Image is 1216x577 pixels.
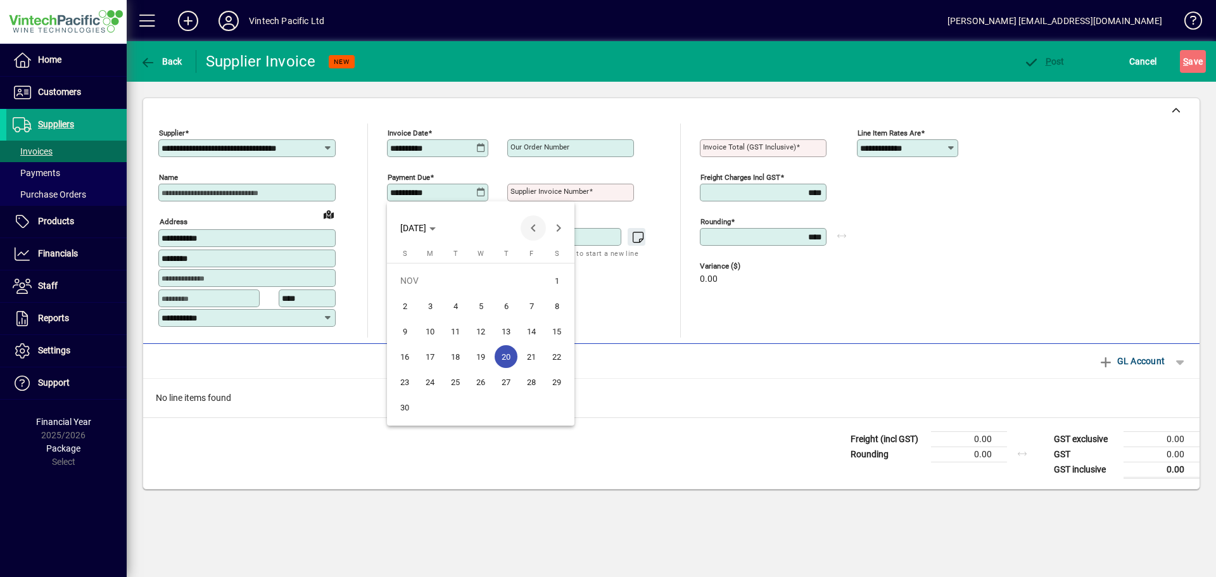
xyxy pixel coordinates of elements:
[443,293,468,319] button: Tue Nov 04 2025
[392,293,417,319] button: Sun Nov 02 2025
[520,295,543,317] span: 7
[443,369,468,395] button: Tue Nov 25 2025
[545,269,568,292] span: 1
[529,250,533,258] span: F
[392,344,417,369] button: Sun Nov 16 2025
[493,293,519,319] button: Thu Nov 06 2025
[395,217,441,239] button: Choose month and year
[419,345,441,368] span: 17
[495,295,517,317] span: 6
[392,395,417,420] button: Sun Nov 30 2025
[444,295,467,317] span: 4
[520,371,543,393] span: 28
[493,319,519,344] button: Thu Nov 13 2025
[419,320,441,343] span: 10
[392,319,417,344] button: Sun Nov 09 2025
[417,344,443,369] button: Mon Nov 17 2025
[453,250,458,258] span: T
[443,344,468,369] button: Tue Nov 18 2025
[468,319,493,344] button: Wed Nov 12 2025
[419,295,441,317] span: 3
[400,223,426,233] span: [DATE]
[545,320,568,343] span: 15
[468,293,493,319] button: Wed Nov 05 2025
[504,250,509,258] span: T
[393,295,416,317] span: 2
[495,320,517,343] span: 13
[555,250,559,258] span: S
[392,369,417,395] button: Sun Nov 23 2025
[519,369,544,395] button: Fri Nov 28 2025
[521,215,546,241] button: Previous month
[444,371,467,393] span: 25
[544,268,569,293] button: Sat Nov 01 2025
[493,344,519,369] button: Thu Nov 20 2025
[469,345,492,368] span: 19
[520,345,543,368] span: 21
[417,319,443,344] button: Mon Nov 10 2025
[393,396,416,419] span: 30
[417,369,443,395] button: Mon Nov 24 2025
[419,371,441,393] span: 24
[545,371,568,393] span: 29
[495,371,517,393] span: 27
[393,371,416,393] span: 23
[427,250,433,258] span: M
[519,319,544,344] button: Fri Nov 14 2025
[443,319,468,344] button: Tue Nov 11 2025
[469,295,492,317] span: 5
[393,345,416,368] span: 16
[469,320,492,343] span: 12
[403,250,407,258] span: S
[544,293,569,319] button: Sat Nov 08 2025
[544,319,569,344] button: Sat Nov 15 2025
[393,320,416,343] span: 9
[478,250,484,258] span: W
[392,268,544,293] td: NOV
[519,293,544,319] button: Fri Nov 07 2025
[495,345,517,368] span: 20
[544,344,569,369] button: Sat Nov 22 2025
[545,295,568,317] span: 8
[444,320,467,343] span: 11
[468,369,493,395] button: Wed Nov 26 2025
[469,371,492,393] span: 26
[546,215,571,241] button: Next month
[544,369,569,395] button: Sat Nov 29 2025
[444,345,467,368] span: 18
[417,293,443,319] button: Mon Nov 03 2025
[493,369,519,395] button: Thu Nov 27 2025
[519,344,544,369] button: Fri Nov 21 2025
[520,320,543,343] span: 14
[545,345,568,368] span: 22
[468,344,493,369] button: Wed Nov 19 2025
